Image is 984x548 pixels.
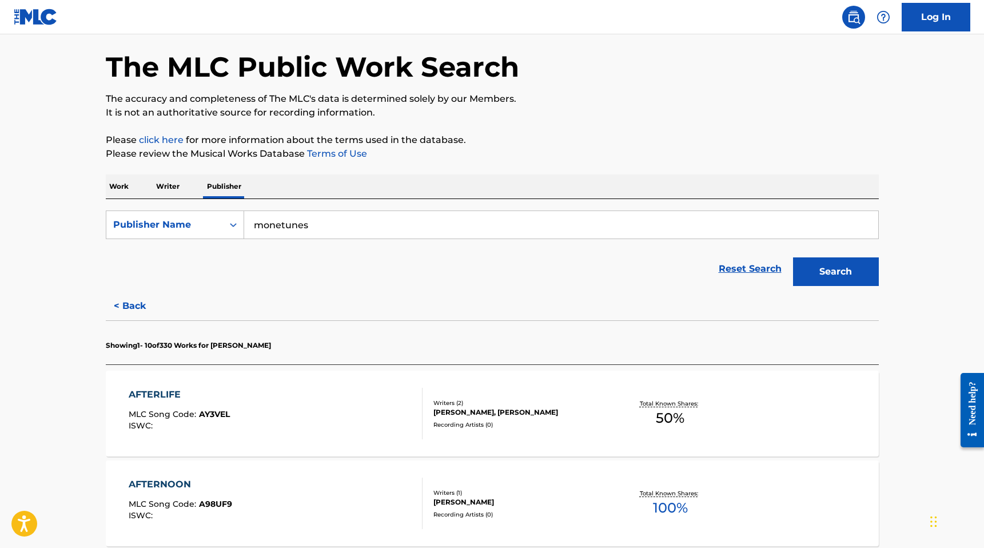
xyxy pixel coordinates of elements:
div: Help [872,6,895,29]
iframe: Resource Center [952,364,984,456]
p: Writer [153,174,183,198]
a: Log In [902,3,970,31]
div: AFTERLIFE [129,388,230,402]
p: Please review the Musical Works Database [106,147,879,161]
button: Search [793,257,879,286]
div: Recording Artists ( 0 ) [433,510,606,519]
span: ISWC : [129,510,156,521]
p: Please for more information about the terms used in the database. [106,133,879,147]
div: [PERSON_NAME], [PERSON_NAME] [433,407,606,418]
p: Total Known Shares: [640,489,701,498]
span: AY3VEL [199,409,230,419]
span: 100 % [653,498,688,518]
a: Terms of Use [305,148,367,159]
p: The accuracy and completeness of The MLC's data is determined solely by our Members. [106,92,879,106]
div: Drag [930,505,937,539]
div: Writers ( 1 ) [433,489,606,497]
span: MLC Song Code : [129,499,199,509]
img: help [877,10,890,24]
button: < Back [106,292,174,320]
span: ISWC : [129,420,156,431]
div: Writers ( 2 ) [433,399,606,407]
span: 50 % [656,408,684,428]
a: click here [139,134,184,145]
span: MLC Song Code : [129,409,199,419]
a: Reset Search [713,256,787,281]
h1: The MLC Public Work Search [106,50,519,84]
iframe: Chat Widget [927,493,984,548]
span: A98UF9 [199,499,232,509]
p: It is not an authoritative source for recording information. [106,106,879,120]
a: AFTERLIFEMLC Song Code:AY3VELISWC:Writers (2)[PERSON_NAME], [PERSON_NAME]Recording Artists (0)Tot... [106,371,879,456]
div: [PERSON_NAME] [433,497,606,507]
div: AFTERNOON [129,478,232,491]
form: Search Form [106,211,879,292]
p: Showing 1 - 10 of 330 Works for [PERSON_NAME] [106,340,271,351]
img: search [847,10,860,24]
a: AFTERNOONMLC Song Code:A98UF9ISWC:Writers (1)[PERSON_NAME]Recording Artists (0)Total Known Shares... [106,460,879,546]
p: Total Known Shares: [640,399,701,408]
img: MLC Logo [14,9,58,25]
div: Recording Artists ( 0 ) [433,420,606,429]
div: Publisher Name [113,218,216,232]
p: Publisher [204,174,245,198]
a: Public Search [842,6,865,29]
p: Work [106,174,132,198]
